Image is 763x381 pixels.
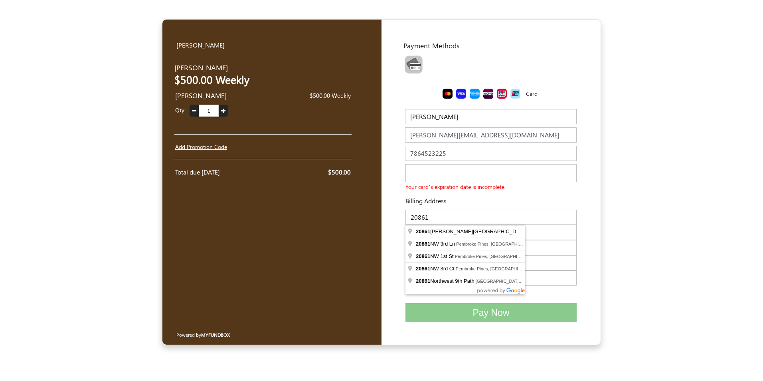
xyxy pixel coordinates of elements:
[416,241,456,247] span: NW 3rd Ln
[416,266,456,272] span: NW 3rd Ct
[405,56,423,73] img: CardCollection.png
[491,240,577,255] input: City
[175,91,275,123] div: Samuel Guzman
[456,242,585,246] span: Pembroke Pines, [GEOGRAPHIC_DATA], [GEOGRAPHIC_DATA]
[407,165,575,184] iframe: Secure card payment input frame
[405,146,577,161] input: Phone
[403,41,585,50] h5: Payment Methods
[201,331,230,338] a: MYFUNDBOX
[168,325,276,345] div: Powered by
[405,109,577,124] input: Name
[416,241,430,247] span: 20861
[483,89,493,99] img: CardCollection5.png
[175,106,186,114] span: Qty:
[405,303,577,323] button: Pay Now
[476,279,618,284] span: [GEOGRAPHIC_DATA], [GEOGRAPHIC_DATA], [GEOGRAPHIC_DATA]
[416,266,430,272] span: 20861
[393,197,447,204] h6: Billing Address
[497,89,507,99] img: CardCollection6.png
[526,89,538,98] label: Card
[328,168,351,176] span: $500.00
[510,89,520,99] img: CardCollection7.png
[416,228,528,234] span: [PERSON_NAME][GEOGRAPHIC_DATA]
[174,73,274,86] h2: $500.00 Weekly
[470,89,480,99] img: CardCollection4.png
[416,278,430,284] span: 20861
[175,167,257,177] div: Total due [DATE]
[399,53,585,79] div: Toolbar with button groups
[416,253,430,259] span: 20861
[472,308,509,318] span: Pay Now
[416,253,455,259] span: NW 1st St
[175,143,227,151] a: Add Promotion Code
[416,278,476,284] span: Northwest 9th Path
[405,183,506,191] div: Your card’s expiration date is incomplete.
[456,266,584,271] span: Pembroke Pines, [GEOGRAPHIC_DATA], [GEOGRAPHIC_DATA]
[176,41,309,49] h6: [PERSON_NAME]
[455,254,583,259] span: Pembroke Pines, [GEOGRAPHIC_DATA], [GEOGRAPHIC_DATA]
[456,89,466,99] img: CardCollection3.png
[405,210,577,225] input: Address Line 1
[310,91,351,99] span: $500.00 Weekly
[443,89,453,99] img: CardCollection2.png
[174,62,274,89] div: Samuel Guzman
[405,127,577,143] input: E-mail
[416,228,430,234] span: 20861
